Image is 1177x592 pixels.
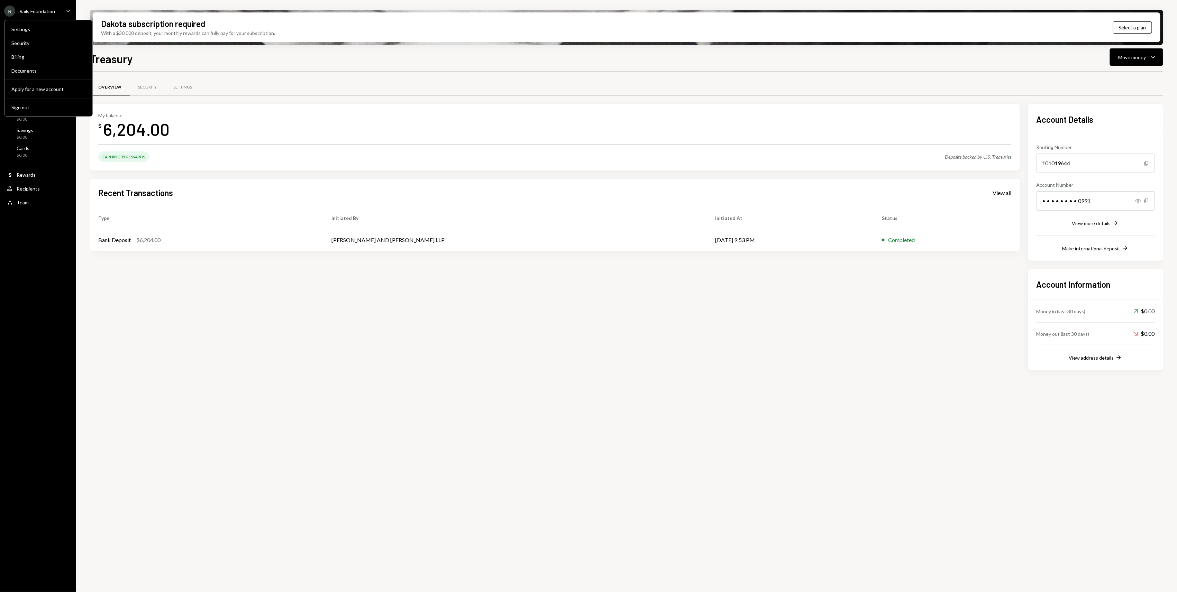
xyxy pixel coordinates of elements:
[17,127,33,133] div: Savings
[1110,48,1163,66] button: Move money
[101,29,275,37] div: With a $30,000 deposit, your monthly rewards can fully pay for your subscription.
[90,52,133,66] h1: Treasury
[173,84,192,90] div: Settings
[7,83,90,95] button: Apply for a new account
[1062,246,1121,251] div: Make international deposit
[98,151,149,162] div: Earning 0% Rewards
[1037,191,1155,211] div: • • • • • • • • 0991
[4,6,15,17] div: R
[11,40,85,46] div: Security
[1037,279,1155,290] h2: Account Information
[1072,220,1119,227] button: View more details
[103,118,170,140] div: 6,204.00
[945,154,1012,160] div: Deposits backed by U.S. Treasuries
[4,168,72,181] a: Rewards
[7,101,90,114] button: Sign out
[17,135,33,140] div: $0.00
[1069,355,1114,361] div: View address details
[11,54,85,60] div: Billing
[1069,354,1122,362] button: View address details
[98,112,170,118] div: My balance
[1072,220,1111,226] div: View more details
[11,26,85,32] div: Settings
[1037,154,1155,173] div: 101019644
[17,200,29,205] div: Team
[90,78,130,96] a: Overview
[1062,245,1129,252] button: Make international deposit
[101,18,205,29] div: Dakota subscription required
[98,236,131,244] div: Bank Deposit
[1037,181,1155,188] div: Account Number
[993,189,1012,196] a: View all
[11,68,85,74] div: Documents
[323,229,707,251] td: [PERSON_NAME] AND [PERSON_NAME] LLP
[11,86,85,92] div: Apply for a new account
[7,64,90,77] a: Documents
[1037,308,1086,315] div: Money in (last 30 days)
[7,23,90,35] a: Settings
[874,207,1020,229] th: Status
[7,37,90,49] a: Security
[1134,330,1155,338] div: $0.00
[98,187,173,198] h2: Recent Transactions
[19,8,55,14] div: Rails Foundation
[323,207,707,229] th: Initiated By
[165,78,200,96] a: Settings
[98,122,102,129] div: $
[17,172,36,178] div: Rewards
[1134,307,1155,315] div: $0.00
[17,145,29,151] div: Cards
[136,236,161,244] div: $6,204.00
[888,236,915,244] div: Completed
[993,189,1012,196] div: View all
[707,207,874,229] th: Initiated At
[1037,330,1089,337] div: Money out (last 30 days)
[17,186,40,192] div: Recipients
[4,125,72,142] a: Savings$0.00
[1113,21,1152,34] button: Select a plan
[130,78,165,96] a: Security
[17,152,29,158] div: $0.00
[4,182,72,195] a: Recipients
[138,84,157,90] div: Security
[1037,114,1155,125] h2: Account Details
[1119,54,1146,61] div: Move money
[17,117,37,122] div: $0.00
[4,143,72,160] a: Cards$0.00
[98,84,121,90] div: Overview
[11,104,85,110] div: Sign out
[90,207,323,229] th: Type
[707,229,874,251] td: [DATE] 9:53 PM
[1037,144,1155,151] div: Routing Number
[4,196,72,209] a: Team
[7,50,90,63] a: Billing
